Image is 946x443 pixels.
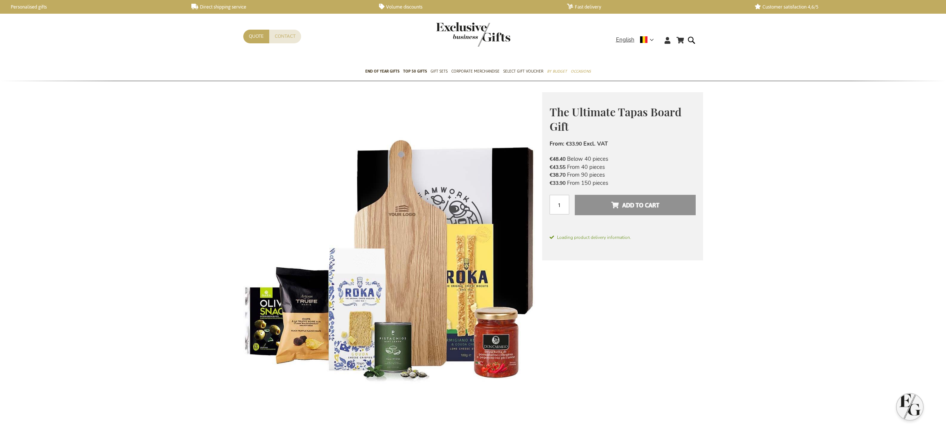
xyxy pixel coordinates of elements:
[755,4,930,10] a: Customer satisfaction 4,6/5
[616,36,634,44] span: English
[451,67,500,75] span: Corporate Merchandise
[550,179,696,187] li: From 150 pieces
[571,63,591,81] a: Occasions
[583,140,608,147] span: Excl. VAT
[396,394,428,430] a: The Ultimate Tapas Board Gift
[451,63,500,81] a: Corporate Merchandise
[566,140,582,147] span: €33.90
[365,63,399,81] a: End of year gifts
[433,394,465,430] a: The Ultimate Tapas Board Gift
[507,394,540,430] a: The Ultimate Tapas Board Gift
[550,180,566,187] span: €33.90
[322,394,354,430] a: The Ultimate Tapas Board Gift
[550,163,696,171] li: From 40 pieces
[191,4,367,10] a: Direct shipping service
[503,67,543,75] span: Select Gift Voucher
[359,394,391,430] a: The Ultimate Tapas Board Gift
[269,30,301,43] a: Contact
[547,67,567,75] span: By Budget
[403,63,427,81] a: TOP 50 Gifts
[431,67,448,75] span: Gift Sets
[503,63,543,81] a: Select Gift Voucher
[550,104,682,134] span: The Ultimate Tapas Board Gift
[436,22,473,47] a: store logo
[550,155,696,163] li: Below 40 pieces
[365,67,399,75] span: End of year gifts
[550,234,696,241] span: Loading product delivery information.
[550,164,566,171] span: €43.55
[470,394,502,430] a: The Ultimate Tapas Board Gift
[550,156,566,163] span: €48.40
[550,171,696,179] li: From 90 pieces
[550,171,566,179] span: €38.70
[567,4,743,10] a: Fast delivery
[284,394,317,430] a: The Ultimate Tapas Board Gift
[550,140,564,147] span: From:
[403,67,427,75] span: TOP 50 Gifts
[431,63,448,81] a: Gift Sets
[4,4,179,10] a: Personalised gifts
[550,195,569,214] input: Qty
[379,4,555,10] a: Volume discounts
[547,63,567,81] a: By Budget
[571,67,591,75] span: Occasions
[436,22,510,47] img: Exclusive Business gifts logo
[243,30,269,43] a: Quote
[243,92,542,391] img: The Ultimate Tapas Board Gift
